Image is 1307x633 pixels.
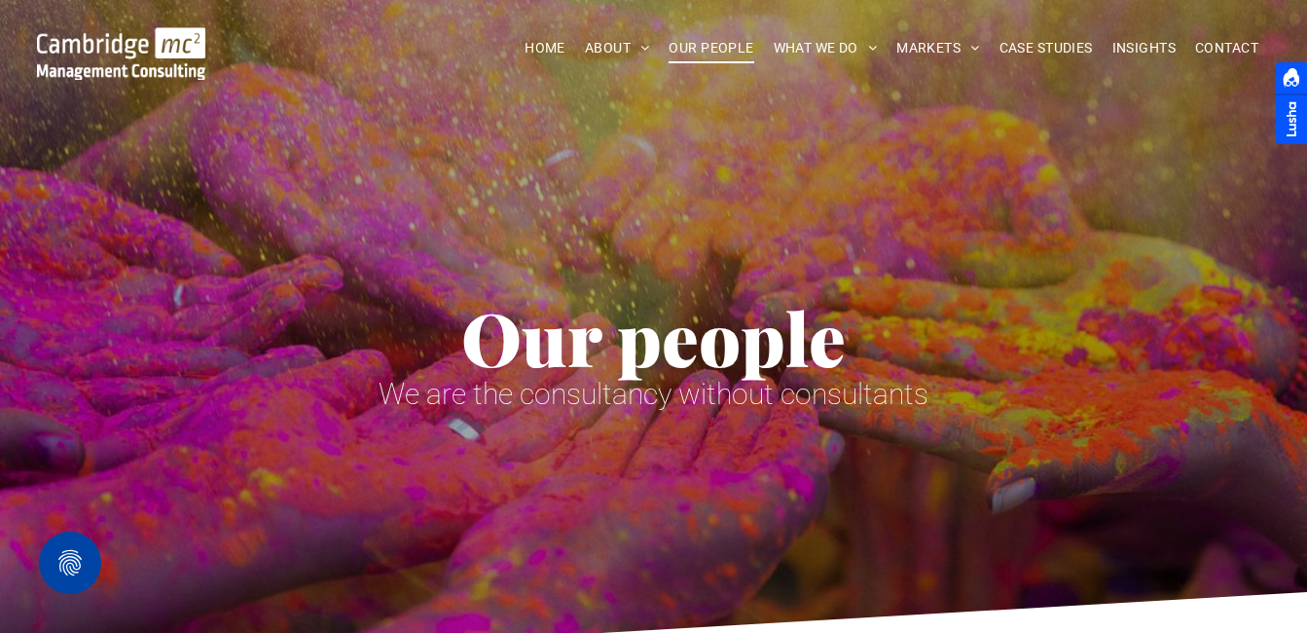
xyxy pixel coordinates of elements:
[764,33,888,63] a: WHAT WE DO
[37,30,206,51] a: Your Business Transformed | Cambridge Management Consulting
[379,377,928,411] span: We are the consultancy without consultants
[461,288,846,386] span: Our people
[1103,33,1185,63] a: INSIGHTS
[37,27,206,80] img: Go to Homepage
[887,33,989,63] a: MARKETS
[575,33,660,63] a: ABOUT
[990,33,1103,63] a: CASE STUDIES
[515,33,575,63] a: HOME
[659,33,763,63] a: OUR PEOPLE
[1185,33,1268,63] a: CONTACT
